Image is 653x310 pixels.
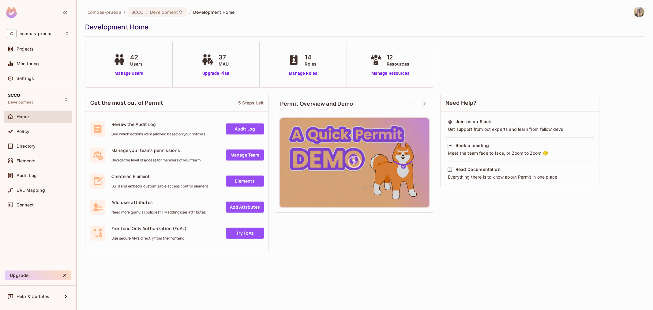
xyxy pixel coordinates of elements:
[111,236,186,241] span: Use secure API's directly from the frontend
[20,31,53,36] span: Workspace: compas-prueba
[226,176,264,187] a: Elements
[130,61,143,67] span: Users
[305,61,317,67] span: Roles
[111,184,208,189] span: Build and embed a customizable access control element
[226,228,264,239] a: Try FoAz
[447,174,592,180] div: Everything there is to know about Permit in one place
[456,142,489,149] div: Book a meeting
[17,114,29,119] span: Home
[226,202,264,213] a: Add Attrbutes
[200,70,232,77] a: Upgrade Plan
[456,119,491,125] div: Join us on Slack
[193,9,235,15] span: Development Home
[130,53,143,62] span: 42
[6,7,17,18] img: SReyMgAAAABJRU5ErkJggg==
[634,7,644,17] img: David Villegas
[226,123,264,134] a: Audit Log
[111,225,186,231] span: Frontend Only Authorization (FoAz)
[238,100,264,106] div: 5 Steps Left
[17,202,34,207] span: Connect
[111,199,206,205] span: Add user attributes
[90,99,163,107] span: Get the most out of Permit
[305,53,317,62] span: 14
[189,9,191,15] li: /
[111,132,205,137] span: See which actions were allowed based on your policies
[17,188,45,193] span: URL Mapping
[8,93,21,98] span: SCCO
[111,121,205,127] span: Review the Audit Log
[17,158,36,163] span: Elements
[112,70,146,77] a: Manage Users
[219,61,229,67] span: MAU
[111,173,208,179] span: Create an Element
[111,210,206,215] span: Need more granular policies? Try adding user attributes
[17,294,49,299] span: Help & Updates
[17,47,34,51] span: Projects
[387,53,409,62] span: 12
[226,149,264,161] a: Manage Team
[17,144,36,149] span: Directory
[88,9,121,15] span: the active workspace
[280,100,353,108] span: Permit Overview and Demo
[8,100,33,105] span: Development
[85,22,641,32] div: Development Home
[219,53,229,62] span: 37
[387,61,409,67] span: Resources
[111,147,201,153] span: Manage your teams permissions
[445,99,477,107] span: Need Help?
[447,126,592,132] div: Get support from out experts and learn from fellow devs
[145,10,148,15] span: :
[111,158,201,163] span: Decide the level of access for members of your team
[17,129,29,134] span: Policy
[7,29,17,38] span: C
[131,9,144,15] span: SCCO
[368,70,412,77] a: Manage Resources
[447,150,592,156] div: Meet the team face to face, or Zoom to Zoom 😉
[456,166,501,172] div: Read Documentation
[124,9,125,15] li: /
[150,9,178,15] span: Development
[5,270,71,280] button: Upgrade
[17,173,37,178] span: Audit Log
[17,76,34,81] span: Settings
[17,61,39,66] span: Monitoring
[286,70,320,77] a: Manage Roles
